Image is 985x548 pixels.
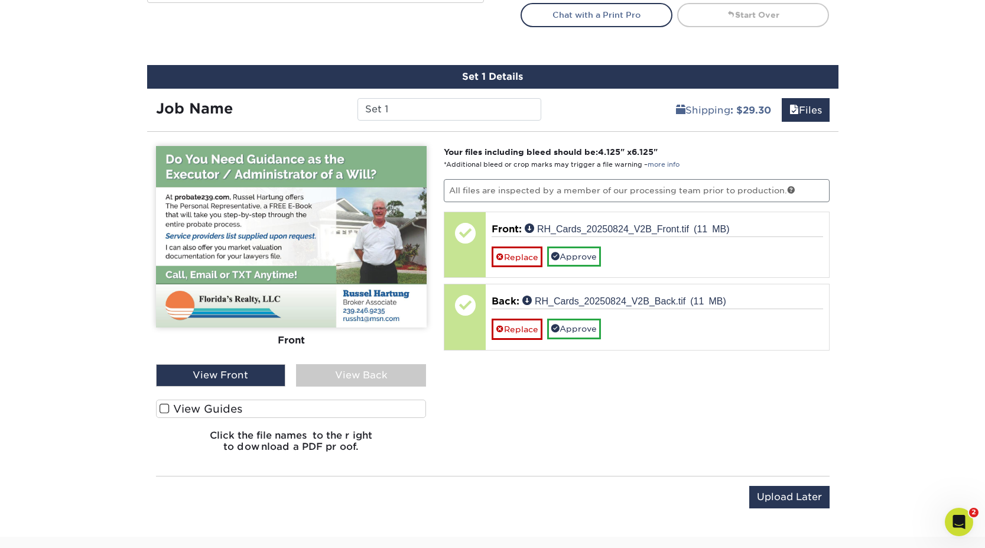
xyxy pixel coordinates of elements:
[668,98,779,122] a: Shipping: $29.30
[598,147,620,157] span: 4.125
[525,223,730,233] a: RH_Cards_20250824_V2B_Front.tif (11 MB)
[782,98,830,122] a: Files
[522,296,726,305] a: RH_Cards_20250824_V2B_Back.tif (11 MB)
[156,364,286,387] div: View Front
[492,319,542,339] a: Replace
[147,65,838,89] div: Set 1 Details
[357,98,541,121] input: Enter a job name
[547,247,601,267] a: Approve
[296,364,426,387] div: View Back
[492,247,542,267] a: Replace
[632,147,654,157] span: 6.125
[444,179,830,202] p: All files are inspected by a member of our processing team prior to production.
[677,3,829,27] a: Start Over
[156,430,427,462] h6: Click the file names to the right to download a PDF proof.
[969,508,979,517] span: 2
[730,105,771,116] b: : $29.30
[676,105,685,116] span: shipping
[648,161,680,168] a: more info
[156,327,427,354] div: Front
[492,296,519,307] span: Back:
[945,508,973,536] iframe: Intercom live chat
[547,319,601,339] a: Approve
[156,100,233,117] strong: Job Name
[444,161,680,168] small: *Additional bleed or crop marks may trigger a file warning –
[444,147,658,157] strong: Your files including bleed should be: " x "
[3,512,100,544] iframe: Google Customer Reviews
[789,105,799,116] span: files
[749,486,830,508] input: Upload Later
[156,400,427,418] label: View Guides
[521,3,672,27] a: Chat with a Print Pro
[492,223,522,235] span: Front:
